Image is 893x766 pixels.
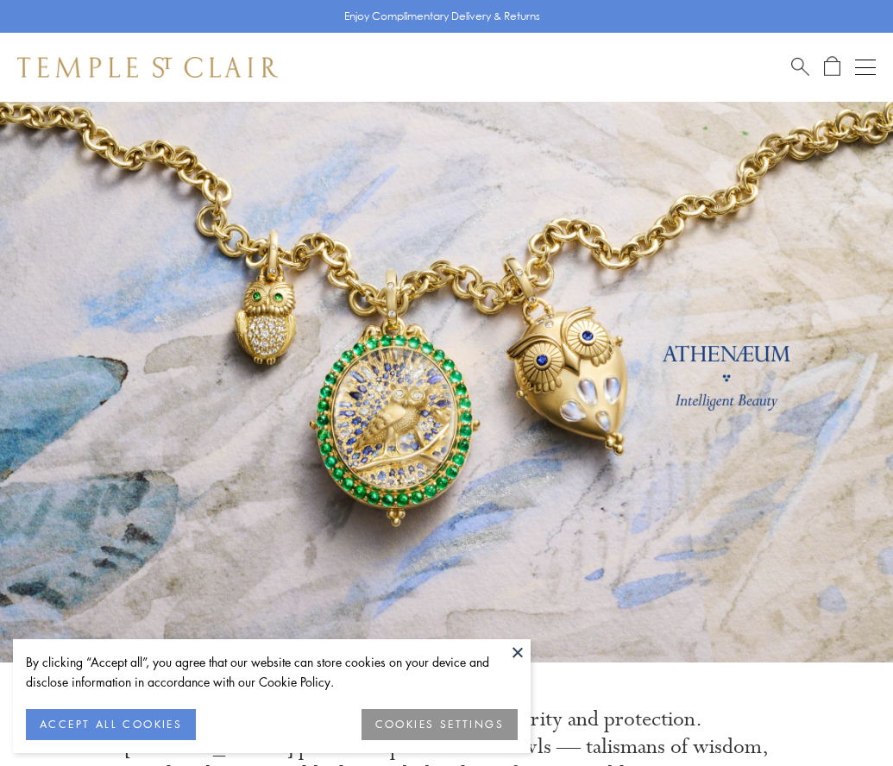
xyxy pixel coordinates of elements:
[855,57,876,78] button: Open navigation
[26,652,518,692] div: By clicking “Accept all”, you agree that our website can store cookies on your device and disclos...
[26,709,196,740] button: ACCEPT ALL COOKIES
[362,709,518,740] button: COOKIES SETTINGS
[824,56,840,78] a: Open Shopping Bag
[344,8,540,25] p: Enjoy Complimentary Delivery & Returns
[17,57,278,78] img: Temple St. Clair
[791,56,809,78] a: Search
